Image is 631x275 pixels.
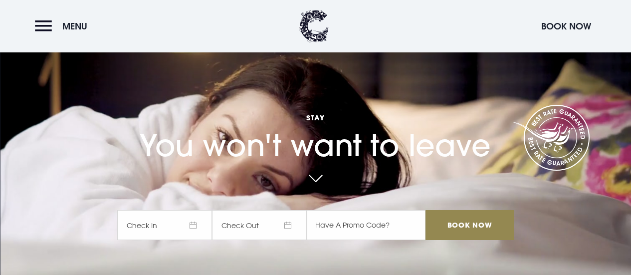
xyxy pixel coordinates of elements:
button: Book Now [536,15,596,37]
h1: You won't want to leave [117,95,513,163]
img: Clandeboye Lodge [299,10,329,42]
button: Menu [35,15,92,37]
span: Check Out [212,210,307,240]
input: Have A Promo Code? [307,210,425,240]
span: Menu [62,20,87,32]
span: Check In [117,210,212,240]
span: Stay [117,113,513,122]
input: Book Now [425,210,513,240]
